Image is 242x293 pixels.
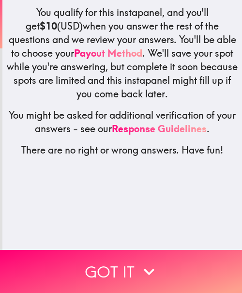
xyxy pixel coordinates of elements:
h5: There are no right or wrong answers. Have fun! [6,143,238,157]
h5: You qualify for this instapanel, and you'll get (USD) when you answer the rest of the questions a... [6,6,238,101]
a: Payout Method [74,47,142,59]
h5: You might be asked for additional verification of your answers - see our . [6,108,238,136]
a: Response Guidelines [112,123,207,135]
b: $10 [40,20,57,32]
